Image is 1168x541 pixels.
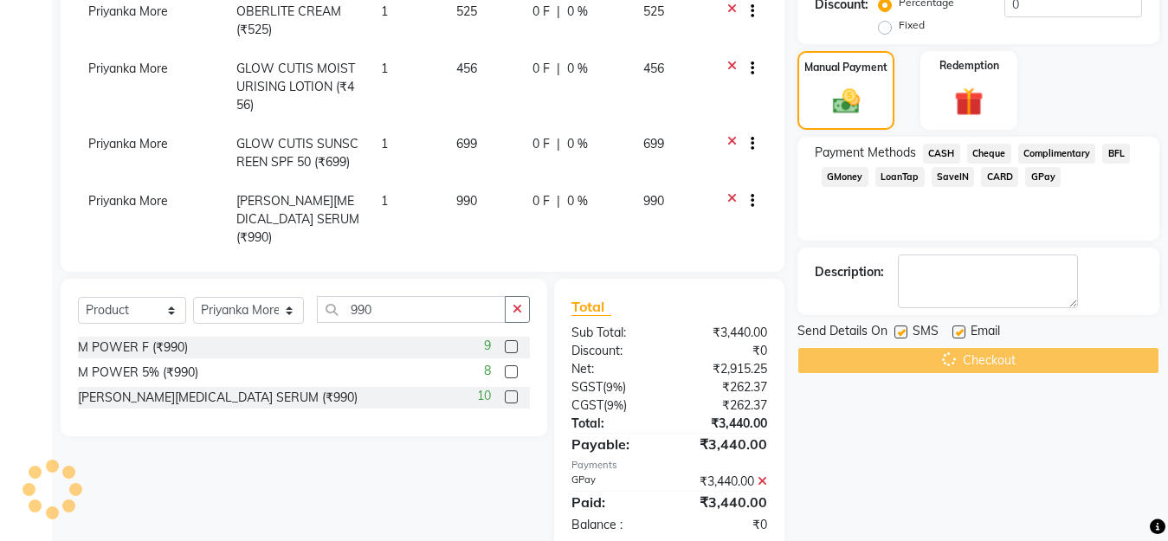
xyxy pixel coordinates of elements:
[899,17,925,33] label: Fixed
[558,415,669,433] div: Total:
[236,136,358,170] span: GLOW CUTIS SUNSCREEN SPF 50 (₹699)
[484,337,491,355] span: 9
[571,298,611,316] span: Total
[797,322,887,344] span: Send Details On
[1018,144,1096,164] span: Complimentary
[815,144,916,162] span: Payment Methods
[607,398,623,412] span: 9%
[532,192,550,210] span: 0 F
[971,322,1000,344] span: Email
[643,3,664,19] span: 525
[669,360,780,378] div: ₹2,915.25
[804,60,887,75] label: Manual Payment
[558,396,669,415] div: ( )
[913,322,939,344] span: SMS
[557,3,560,21] span: |
[643,136,664,151] span: 699
[456,61,477,76] span: 456
[532,3,550,21] span: 0 F
[981,167,1018,187] span: CARD
[875,167,925,187] span: LoanTap
[381,3,388,19] span: 1
[669,324,780,342] div: ₹3,440.00
[669,396,780,415] div: ₹262.37
[456,136,477,151] span: 699
[456,193,477,209] span: 990
[558,342,669,360] div: Discount:
[923,144,960,164] span: CASH
[932,167,975,187] span: SaveIN
[78,389,358,407] div: [PERSON_NAME][MEDICAL_DATA] SERUM (₹990)
[571,458,767,473] div: Payments
[88,193,168,209] span: Priyanka More
[643,193,664,209] span: 990
[571,379,603,395] span: SGST
[945,84,992,119] img: _gift.svg
[78,364,198,382] div: M POWER 5% (₹990)
[484,362,491,380] span: 8
[669,342,780,360] div: ₹0
[606,380,623,394] span: 9%
[669,516,780,534] div: ₹0
[669,492,780,512] div: ₹3,440.00
[88,136,168,151] span: Priyanka More
[669,378,780,396] div: ₹262.37
[78,338,188,357] div: M POWER F (₹990)
[558,516,669,534] div: Balance :
[822,167,868,187] span: GMoney
[456,3,477,19] span: 525
[381,61,388,76] span: 1
[558,492,669,512] div: Paid:
[532,60,550,78] span: 0 F
[558,434,669,454] div: Payable:
[669,415,780,433] div: ₹3,440.00
[1102,144,1130,164] span: BFL
[558,324,669,342] div: Sub Total:
[557,135,560,153] span: |
[567,135,588,153] span: 0 %
[557,60,560,78] span: |
[88,61,168,76] span: Priyanka More
[669,434,780,454] div: ₹3,440.00
[236,3,341,37] span: OBERLITE CREAM (₹525)
[824,86,868,117] img: _cash.svg
[557,192,560,210] span: |
[558,378,669,396] div: ( )
[236,193,359,245] span: [PERSON_NAME][MEDICAL_DATA] SERUM (₹990)
[477,387,491,405] span: 10
[558,473,669,491] div: GPay
[1025,167,1061,187] span: GPay
[381,193,388,209] span: 1
[317,296,506,323] input: Search or Scan
[567,60,588,78] span: 0 %
[571,397,603,413] span: CGST
[669,473,780,491] div: ₹3,440.00
[967,144,1011,164] span: Cheque
[567,3,588,21] span: 0 %
[558,360,669,378] div: Net:
[939,58,999,74] label: Redemption
[381,136,388,151] span: 1
[236,61,355,113] span: GLOW CUTIS MOISTURISING LOTION (₹456)
[815,263,884,281] div: Description:
[643,61,664,76] span: 456
[532,135,550,153] span: 0 F
[567,192,588,210] span: 0 %
[88,3,168,19] span: Priyanka More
